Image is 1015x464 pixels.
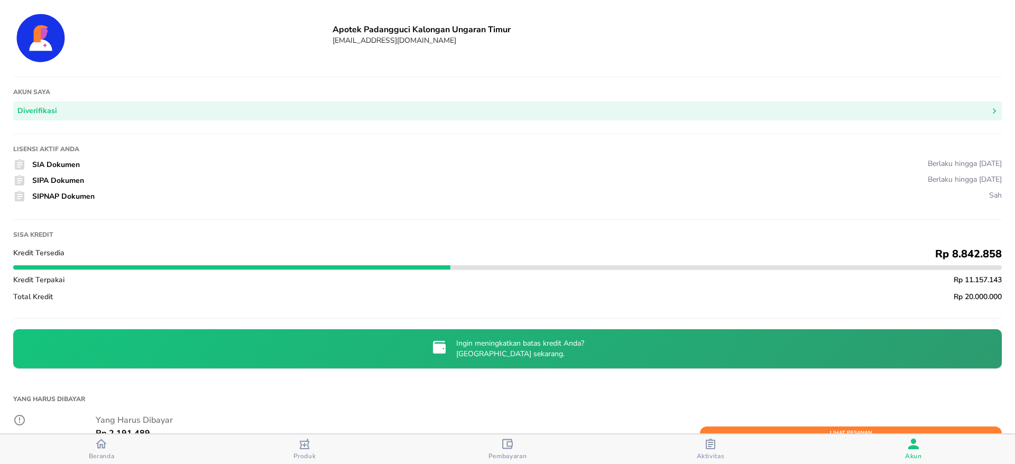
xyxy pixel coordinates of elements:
[13,88,1002,96] h1: Akun saya
[406,434,609,464] button: Pembayaran
[32,160,80,170] span: SIA Dokumen
[456,338,584,359] p: Ingin meningkatkan batas kredit Anda? [GEOGRAPHIC_DATA] sekarang.
[989,190,1002,200] div: Sah
[812,434,1015,464] button: Akun
[609,434,812,464] button: Aktivitas
[13,230,1002,239] h1: Sisa kredit
[700,426,1002,440] button: Lihat Pesanan
[32,191,95,201] span: SIPNAP Dokumen
[96,414,1002,426] p: Yang Harus Dibayar
[96,427,150,440] p: Rp 2.191.489
[333,35,1002,45] h6: [EMAIL_ADDRESS][DOMAIN_NAME]
[13,275,64,285] span: Kredit Terpakai
[203,434,406,464] button: Produk
[13,11,68,66] img: Account Details
[333,24,1002,35] h6: Apotek Padangguci Kalongan Ungaran Timur
[431,339,448,356] img: credit-limit-upgrade-request-icon
[13,248,64,258] span: Kredit Tersedia
[13,292,53,302] span: Total Kredit
[89,452,115,460] span: Beranda
[928,159,1002,169] div: Berlaku hingga [DATE]
[17,105,57,118] div: Diverifikasi
[13,389,1002,409] h1: Yang Harus Dibayar
[954,292,1002,302] span: Rp 20.000.000
[928,174,1002,184] div: Berlaku hingga [DATE]
[954,275,1002,285] span: Rp 11.157.143
[697,452,725,460] span: Aktivitas
[13,101,1002,121] button: Diverifikasi
[32,175,84,185] span: SIPA Dokumen
[705,429,996,438] span: Lihat Pesanan
[13,145,1002,153] h1: Lisensi Aktif Anda
[905,452,922,460] span: Akun
[935,247,1002,261] span: Rp 8.842.858
[293,452,316,460] span: Produk
[488,452,527,460] span: Pembayaran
